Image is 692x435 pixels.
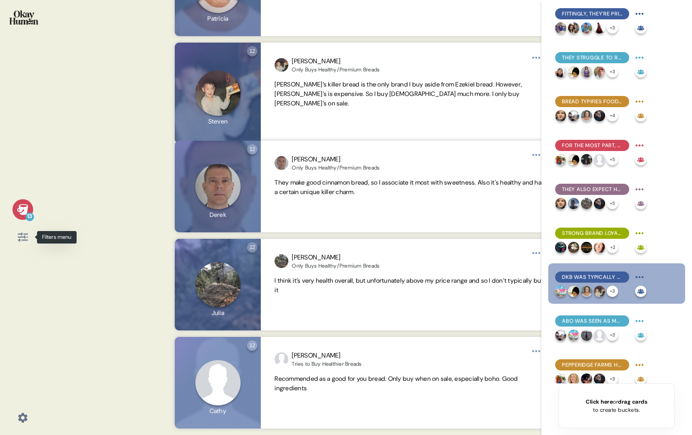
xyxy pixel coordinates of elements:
div: [PERSON_NAME] [292,56,380,66]
span: DKB was typically seen as both highly healthy & premium, with fairly good feedback on taste. [562,273,622,281]
div: [PERSON_NAME] [292,351,361,361]
img: profilepic_10087487888022424.jpg [275,156,288,170]
img: profilepic_24714479828195993.jpg [555,330,566,341]
img: profilepic_24455171580839426.jpg [581,66,592,77]
span: Recommended as a good for you bread. Only buy when on sale, especially boho. Good ingredients [275,375,518,392]
div: Only Buys Healthy/Premium Breads [292,262,380,269]
div: [PERSON_NAME] [292,154,380,164]
img: profilepic_24382096148138664.jpg [568,330,579,341]
img: profilepic_24906830092260229.jpg [581,22,592,34]
div: Filters menu [37,231,77,244]
div: + 3 [607,22,618,34]
div: + 3 [607,330,618,341]
span: They struggle to resist food temptations, explaining they lack both the discipline & the time nec... [562,54,622,62]
img: profilepic_24479933558292213.jpg [594,22,605,34]
img: profilepic_30984260257887169.jpg [555,373,566,385]
img: profilepic_9840292696070509.jpg [275,58,288,72]
img: profilepic_24869271542671088.jpg [594,110,605,121]
span: They also expect healthy bread to have a different taste, texture, & price point... though it can... [562,185,622,193]
img: profilepic_24454607994174004.jpg [581,110,592,121]
span: ABO was seen as more approachable, but still healthy & premium, with lots of varieties. [562,317,622,325]
div: + 5 [607,154,618,165]
span: Strong brand loyalty was pretty uncommon in the sample and tended to be more about taste than hea... [562,229,622,237]
div: 12 [247,242,257,253]
img: profilepic_24714479828195993.jpg [568,110,579,121]
img: profilepic_9840292696070509.jpg [594,286,605,297]
img: profilepic_24605908522338757.jpg [581,373,592,385]
img: profilepic_24355646094084411.jpg [594,66,605,77]
img: profilepic_24479678871681040.jpg [555,110,566,121]
div: Only Buys Healthy/Premium Breads [292,164,380,171]
div: + 3 [607,66,618,77]
img: profilepic_9187565844701700.jpg [568,22,579,34]
img: profilepic_24869271542671088.jpg [594,373,605,385]
img: profilepic_24724088570540859.jpg [581,242,592,253]
img: profilepic_9674404942662582.jpg [581,154,592,165]
span: [PERSON_NAME]’s killer bread is the only brand I buy aside from Ezekiel bread. However, [PERSON_N... [275,80,522,107]
div: + 5 [607,198,618,209]
span: Fittingly, they're primarily inspired by attainable representations of health, with consistency &... [562,10,622,18]
img: okayhuman.3b1b6348.png [9,10,38,25]
img: profilepic_24823183927265296.jpg [581,330,592,341]
img: profilepic_9146633465373192.jpg [568,373,579,385]
div: + 2 [607,242,618,253]
div: + 3 [607,373,618,385]
img: profilepic_9598738550188452.jpg [555,22,566,34]
div: [PERSON_NAME] [292,253,380,262]
div: + 4 [607,110,618,121]
img: profilepic_24454607994174004.jpg [581,286,592,297]
img: profilepic_24267902922818178.jpg [594,330,605,341]
img: profilepic_24385440204422393.jpg [568,154,579,165]
div: or to create buckets. [586,398,647,414]
img: profilepic_24246318801662940.jpg [581,198,592,209]
span: drag cards [618,398,647,405]
span: I think it’s very health overall, but unfortunately above my price range and so I don’t typically... [275,277,544,294]
img: profilepic_24479678871681040.jpg [555,198,566,209]
img: profilepic_24385440204422393.jpg [568,286,579,297]
span: Bread typifies food temptations - and there are BIG emotions around it. [562,98,622,105]
img: profilepic_9280442728736467.jpg [555,242,566,253]
img: profilepic_24382096148138664.jpg [555,286,566,297]
img: profilepic_23993901420292830.jpg [568,198,579,209]
div: Tries to Buy Healthier Breads [292,361,361,367]
img: profilepic_30984260257887169.jpg [555,154,566,165]
div: + 3 [607,286,618,297]
div: 13 [25,213,34,221]
img: profilepic_5754043151390385.jpg [275,352,288,366]
span: Click here [586,398,613,405]
div: 12 [247,144,257,154]
img: profilepic_24869271542671088.jpg [594,198,605,209]
img: profilepic_30982235571422042.jpg [568,242,579,253]
img: profilepic_24267902922818178.jpg [594,154,605,165]
div: 12 [247,340,257,351]
img: profilepic_24031167556568639.jpg [555,66,566,77]
div: 12 [247,46,257,56]
img: profilepic_24385440204422393.jpg [568,66,579,77]
span: For the most part, healthy bread is a question of ingredients - and mostly what's *not* in it. [562,142,622,149]
img: profilepic_24246318801662940.jpg [275,254,288,268]
img: profilepic_9100061146772976.jpg [594,242,605,253]
div: Only Buys Healthy/Premium Breads [292,66,380,73]
span: Pepperidge Farms had the nostalgia advantage, but lacked a reputation for healthiness or being br... [562,361,622,369]
span: They make good cinnamon bread, so I associate it most with sweetness. Also it's healthy and has a... [275,179,544,196]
